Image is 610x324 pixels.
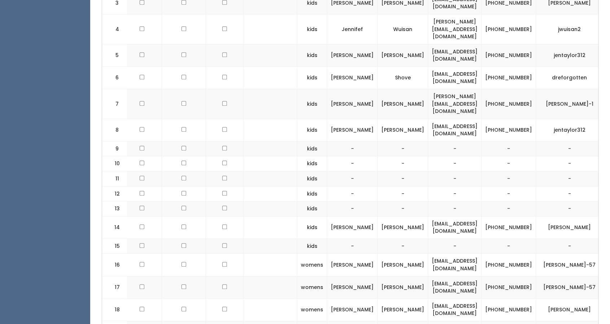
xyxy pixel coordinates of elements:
[428,14,482,44] td: [PERSON_NAME][EMAIL_ADDRESS][DOMAIN_NAME]
[327,141,378,156] td: -
[482,156,536,171] td: -
[102,14,127,44] td: 4
[102,66,127,89] td: 6
[536,186,603,201] td: -
[327,14,378,44] td: Jennifef
[482,238,536,254] td: -
[327,156,378,171] td: -
[102,44,127,66] td: 5
[536,216,603,238] td: [PERSON_NAME]
[378,298,428,321] td: [PERSON_NAME]
[102,119,127,141] td: 8
[378,141,428,156] td: -
[378,89,428,119] td: [PERSON_NAME]
[536,14,603,44] td: jwuisan2
[482,276,536,298] td: [PHONE_NUMBER]
[327,89,378,119] td: [PERSON_NAME]
[536,298,603,321] td: [PERSON_NAME]
[297,14,327,44] td: kids
[378,276,428,298] td: [PERSON_NAME]
[327,298,378,321] td: [PERSON_NAME]
[297,216,327,238] td: kids
[536,66,603,89] td: dreforgotten
[482,171,536,187] td: -
[378,119,428,141] td: [PERSON_NAME]
[428,66,482,89] td: [EMAIL_ADDRESS][DOMAIN_NAME]
[378,186,428,201] td: -
[428,186,482,201] td: -
[536,238,603,254] td: -
[378,254,428,276] td: [PERSON_NAME]
[297,186,327,201] td: kids
[536,119,603,141] td: jentaylor312
[428,119,482,141] td: [EMAIL_ADDRESS][DOMAIN_NAME]
[378,14,428,44] td: Wuisan
[327,216,378,238] td: [PERSON_NAME]
[102,201,127,216] td: 13
[378,66,428,89] td: Shove
[297,141,327,156] td: kids
[536,141,603,156] td: -
[428,276,482,298] td: [EMAIL_ADDRESS][DOMAIN_NAME]
[102,298,127,321] td: 18
[327,119,378,141] td: [PERSON_NAME]
[102,216,127,238] td: 14
[482,254,536,276] td: [PHONE_NUMBER]
[536,156,603,171] td: -
[428,216,482,238] td: [EMAIL_ADDRESS][DOMAIN_NAME]
[327,171,378,187] td: -
[536,171,603,187] td: -
[428,89,482,119] td: [PERSON_NAME][EMAIL_ADDRESS][DOMAIN_NAME]
[102,156,127,171] td: 10
[102,141,127,156] td: 9
[428,44,482,66] td: [EMAIL_ADDRESS][DOMAIN_NAME]
[482,216,536,238] td: [PHONE_NUMBER]
[428,254,482,276] td: [EMAIL_ADDRESS][DOMAIN_NAME]
[482,66,536,89] td: [PHONE_NUMBER]
[327,186,378,201] td: -
[102,238,127,254] td: 15
[482,14,536,44] td: [PHONE_NUMBER]
[428,298,482,321] td: [EMAIL_ADDRESS][DOMAIN_NAME]
[297,238,327,254] td: kids
[482,119,536,141] td: [PHONE_NUMBER]
[428,141,482,156] td: -
[297,201,327,216] td: kids
[428,156,482,171] td: -
[297,254,327,276] td: womens
[378,216,428,238] td: [PERSON_NAME]
[536,254,603,276] td: [PERSON_NAME]-57
[297,44,327,66] td: kids
[536,89,603,119] td: [PERSON_NAME]-1
[428,201,482,216] td: -
[482,298,536,321] td: [PHONE_NUMBER]
[102,89,127,119] td: 7
[297,171,327,187] td: kids
[102,276,127,298] td: 17
[378,238,428,254] td: -
[327,254,378,276] td: [PERSON_NAME]
[482,141,536,156] td: -
[482,89,536,119] td: [PHONE_NUMBER]
[536,276,603,298] td: [PERSON_NAME]-57
[297,298,327,321] td: womens
[297,276,327,298] td: womens
[297,66,327,89] td: kids
[378,156,428,171] td: -
[297,89,327,119] td: kids
[327,276,378,298] td: [PERSON_NAME]
[378,201,428,216] td: -
[297,119,327,141] td: kids
[428,171,482,187] td: -
[327,201,378,216] td: -
[327,66,378,89] td: [PERSON_NAME]
[102,186,127,201] td: 12
[482,201,536,216] td: -
[378,171,428,187] td: -
[536,44,603,66] td: jentaylor312
[327,44,378,66] td: [PERSON_NAME]
[536,201,603,216] td: -
[102,171,127,187] td: 11
[327,238,378,254] td: -
[482,186,536,201] td: -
